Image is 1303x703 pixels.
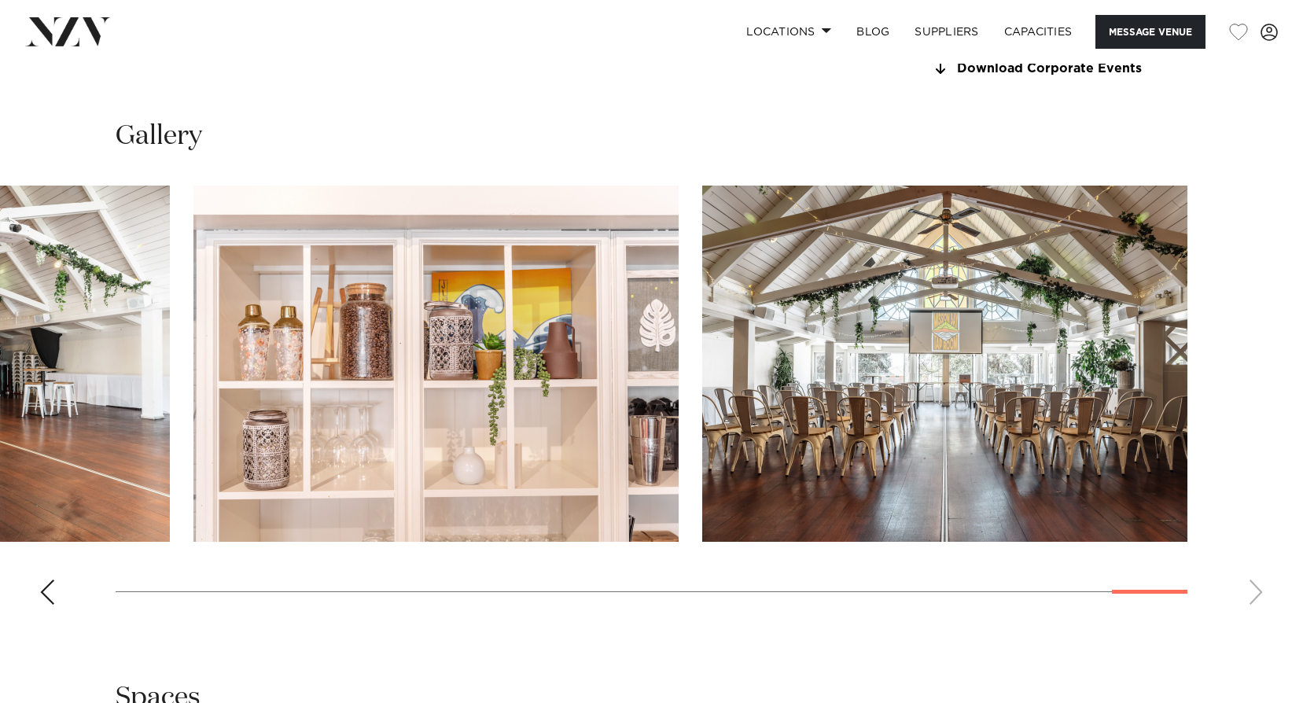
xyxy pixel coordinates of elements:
button: Message Venue [1095,15,1205,49]
a: Capacities [992,15,1085,49]
h2: Gallery [116,119,202,154]
a: Download Corporate Events [931,62,1187,76]
swiper-slide: 29 / 30 [193,186,679,542]
a: SUPPLIERS [902,15,991,49]
a: BLOG [844,15,902,49]
a: Locations [734,15,844,49]
swiper-slide: 30 / 30 [702,186,1187,542]
img: nzv-logo.png [25,17,111,46]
